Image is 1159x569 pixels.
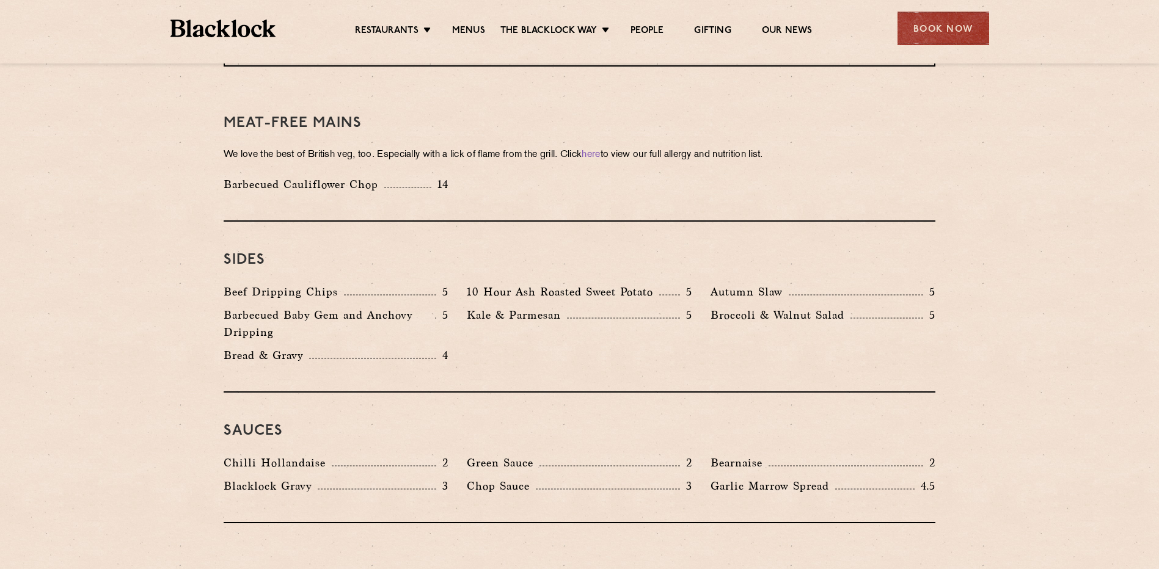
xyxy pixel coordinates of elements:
p: 3 [680,478,692,494]
p: 4.5 [915,478,935,494]
p: 5 [436,284,448,300]
p: 10 Hour Ash Roasted Sweet Potato [467,283,659,300]
h3: Meat-Free mains [224,115,935,131]
p: Beef Dripping Chips [224,283,344,300]
p: 4 [436,347,448,363]
a: The Blacklock Way [500,25,597,38]
img: BL_Textured_Logo-footer-cropped.svg [170,20,276,37]
p: 5 [680,307,692,323]
p: Barbecued Cauliflower Chop [224,176,384,193]
a: Our News [762,25,813,38]
p: 14 [431,176,449,192]
a: Restaurants [355,25,419,38]
p: 2 [923,455,935,471]
p: 5 [436,307,448,323]
p: Barbecued Baby Gem and Anchovy Dripping [224,306,435,341]
p: Broccoli & Walnut Salad [711,306,850,324]
p: 5 [923,307,935,323]
p: Kale & Parmesan [467,306,567,324]
h3: Sauces [224,423,935,439]
p: Chop Sauce [467,477,536,495]
p: Garlic Marrow Spread [711,477,835,495]
p: Autumn Slaw [711,283,789,300]
p: 2 [436,455,448,471]
p: Blacklock Gravy [224,477,318,495]
p: 2 [680,455,692,471]
a: Gifting [694,25,731,38]
p: 5 [680,284,692,300]
p: Bread & Gravy [224,347,309,364]
div: Book Now [898,12,989,45]
p: 5 [923,284,935,300]
a: Menus [452,25,485,38]
p: Green Sauce [467,454,539,471]
a: People [631,25,664,38]
p: Chilli Hollandaise [224,454,332,471]
a: here [582,150,600,159]
p: 3 [436,478,448,494]
p: We love the best of British veg, too. Especially with a lick of flame from the grill. Click to vi... [224,147,935,164]
p: Bearnaise [711,454,769,471]
h3: Sides [224,252,935,268]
